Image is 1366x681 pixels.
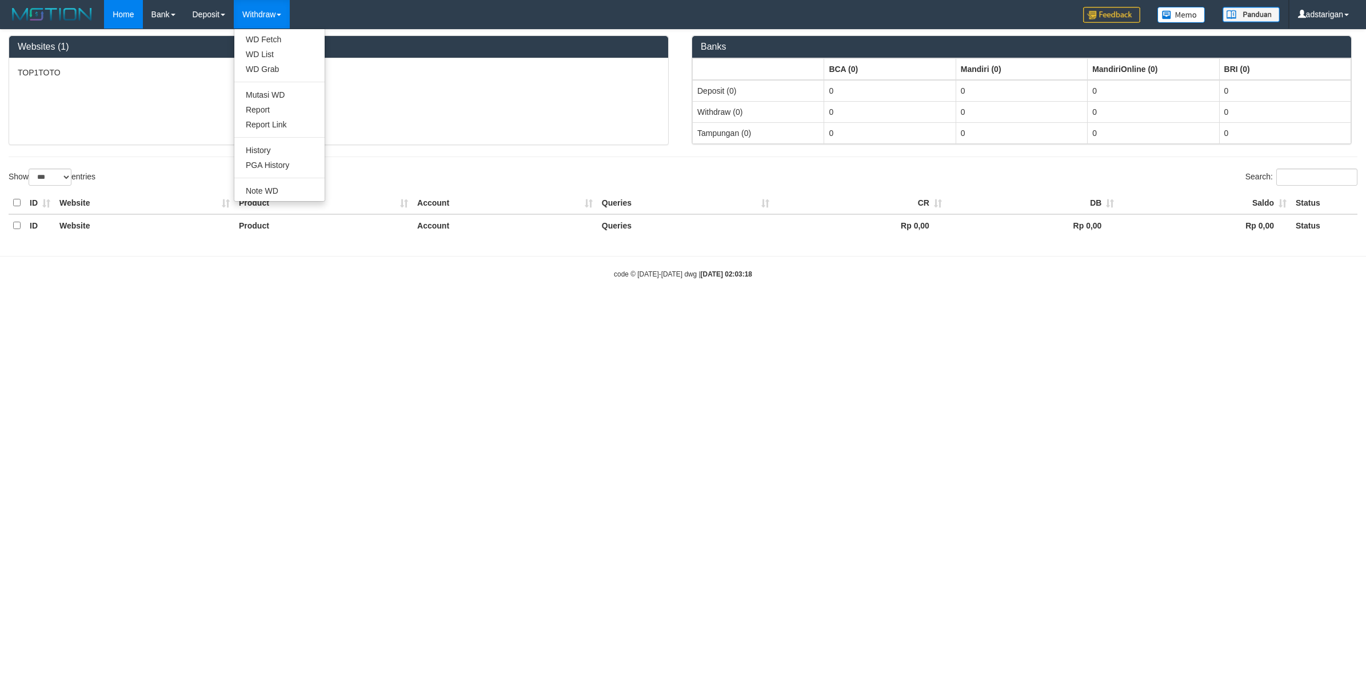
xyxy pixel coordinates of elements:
[614,270,752,278] small: code © [DATE]-[DATE] dwg |
[1276,169,1357,186] input: Search:
[774,214,946,237] th: Rp 0,00
[1245,169,1357,186] label: Search:
[413,214,597,237] th: Account
[234,183,325,198] a: Note WD
[1157,7,1205,23] img: Button%20Memo.svg
[234,32,325,47] a: WD Fetch
[1219,122,1351,143] td: 0
[701,270,752,278] strong: [DATE] 02:03:18
[1119,192,1291,214] th: Saldo
[824,122,956,143] td: 0
[1219,101,1351,122] td: 0
[956,101,1087,122] td: 0
[234,143,325,158] a: History
[234,62,325,77] a: WD Grab
[234,87,325,102] a: Mutasi WD
[824,80,956,102] td: 0
[18,42,660,52] h3: Websites (1)
[946,192,1119,214] th: DB
[1088,122,1219,143] td: 0
[9,169,95,186] label: Show entries
[1083,7,1140,23] img: Feedback.jpg
[693,58,824,80] th: Group: activate to sort column ascending
[1223,7,1280,22] img: panduan.png
[234,47,325,62] a: WD List
[693,122,824,143] td: Tampungan (0)
[234,214,413,237] th: Product
[693,80,824,102] td: Deposit (0)
[824,58,956,80] th: Group: activate to sort column ascending
[25,214,55,237] th: ID
[1088,101,1219,122] td: 0
[956,80,1087,102] td: 0
[1119,214,1291,237] th: Rp 0,00
[29,169,71,186] select: Showentries
[234,158,325,173] a: PGA History
[597,214,774,237] th: Queries
[1291,192,1357,214] th: Status
[1219,80,1351,102] td: 0
[824,101,956,122] td: 0
[946,214,1119,237] th: Rp 0,00
[25,192,55,214] th: ID
[956,122,1087,143] td: 0
[693,101,824,122] td: Withdraw (0)
[234,192,413,214] th: Product
[9,6,95,23] img: MOTION_logo.png
[234,102,325,117] a: Report
[18,67,660,78] p: TOP1TOTO
[55,214,234,237] th: Website
[413,192,597,214] th: Account
[1219,58,1351,80] th: Group: activate to sort column ascending
[597,192,774,214] th: Queries
[1088,58,1219,80] th: Group: activate to sort column ascending
[1088,80,1219,102] td: 0
[234,117,325,132] a: Report Link
[701,42,1343,52] h3: Banks
[55,192,234,214] th: Website
[1291,214,1357,237] th: Status
[774,192,946,214] th: CR
[956,58,1087,80] th: Group: activate to sort column ascending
